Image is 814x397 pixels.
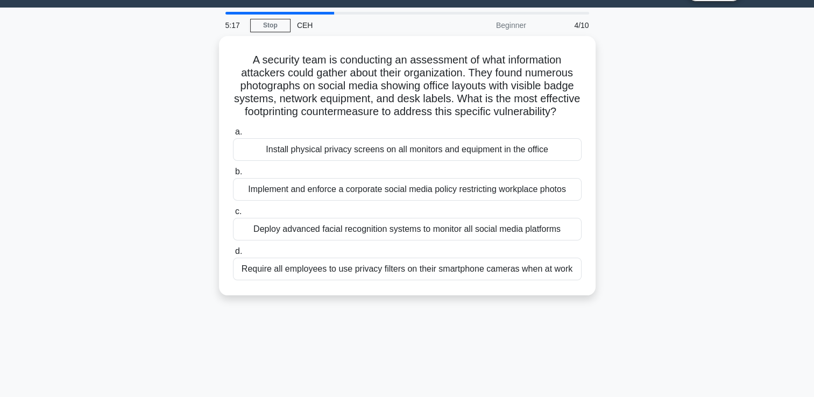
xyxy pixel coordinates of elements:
div: Install physical privacy screens on all monitors and equipment in the office [233,138,582,161]
div: Deploy advanced facial recognition systems to monitor all social media platforms [233,218,582,240]
div: Require all employees to use privacy filters on their smartphone cameras when at work [233,258,582,280]
h5: A security team is conducting an assessment of what information attackers could gather about thei... [232,53,583,119]
div: 5:17 [219,15,250,36]
a: Stop [250,19,291,32]
span: c. [235,207,242,216]
div: Beginner [438,15,533,36]
div: CEH [291,15,438,36]
span: a. [235,127,242,136]
span: d. [235,246,242,256]
span: b. [235,167,242,176]
div: Implement and enforce a corporate social media policy restricting workplace photos [233,178,582,201]
div: 4/10 [533,15,596,36]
